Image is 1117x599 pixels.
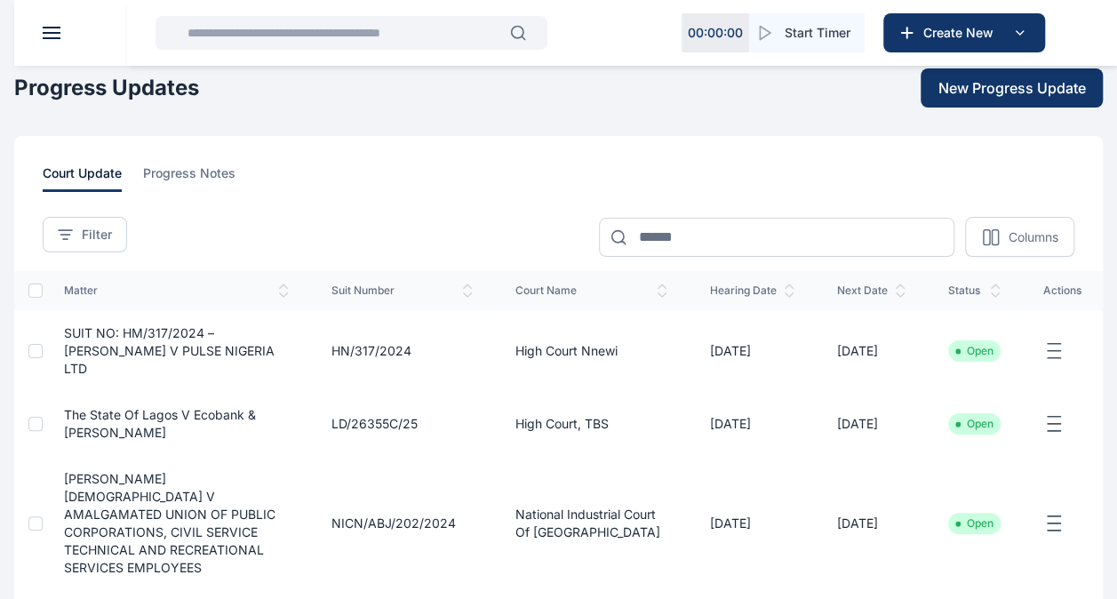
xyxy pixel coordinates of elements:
td: High Court Nnewi [494,310,689,392]
td: LD/26355C/25 [310,392,494,456]
p: Columns [1008,228,1057,246]
td: [DATE] [816,310,927,392]
span: status [948,284,1001,298]
td: High Court, TBS [494,392,689,456]
span: actions [1043,284,1081,298]
a: The state of Lagos v Ecobank & [PERSON_NAME] [64,407,256,440]
p: 00 : 00 : 00 [688,24,743,42]
h1: Progress Updates [14,74,199,102]
a: [PERSON_NAME][DEMOGRAPHIC_DATA] V AMALGAMATED UNION OF PUBLIC CORPORATIONS, CIVIL SERVICE TECHNIC... [64,471,275,575]
span: court name [515,284,667,298]
td: [DATE] [816,392,927,456]
span: hearing date [710,284,794,298]
button: Columns [965,217,1074,257]
button: Filter [43,217,127,252]
td: [DATE] [816,456,927,591]
li: Open [955,516,993,531]
span: next date [837,284,906,298]
li: Open [955,344,993,358]
span: matter [64,284,289,298]
td: HN/317/2024 [310,310,494,392]
span: Start Timer [785,24,850,42]
button: Create New [883,13,1045,52]
span: Filter [82,226,112,244]
span: court update [43,164,122,192]
td: [DATE] [689,456,816,591]
td: [DATE] [689,310,816,392]
a: SUIT NO: HM/317/2024 – [PERSON_NAME] V PULSE NIGERIA LTD [64,325,275,376]
span: progress notes [143,164,235,192]
td: NICN/ABJ/202/2024 [310,456,494,591]
td: National Industrial Court of [GEOGRAPHIC_DATA] [494,456,689,591]
a: progress notes [143,164,257,192]
td: [DATE] [689,392,816,456]
a: court update [43,164,143,192]
button: New Progress Update [921,68,1103,108]
button: Start Timer [749,13,865,52]
span: suit number [331,284,473,298]
span: New Progress Update [938,77,1086,99]
span: Create New [916,24,1009,42]
li: Open [955,417,993,431]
